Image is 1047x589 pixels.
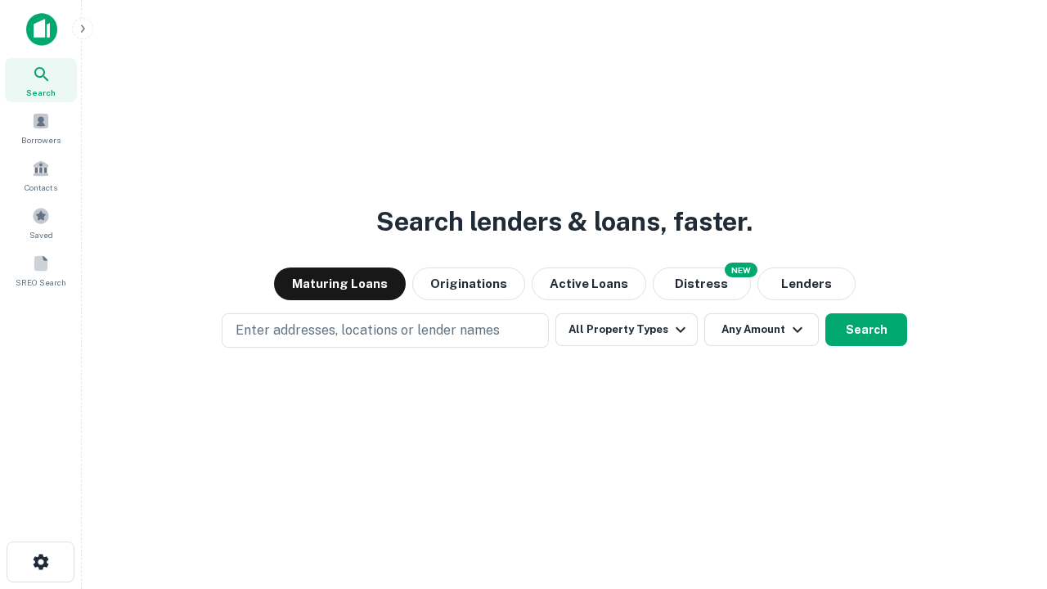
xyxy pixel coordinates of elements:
[274,268,406,300] button: Maturing Loans
[653,268,751,300] button: Search distressed loans with lien and other non-mortgage details.
[25,181,57,194] span: Contacts
[376,202,753,241] h3: Search lenders & loans, faster.
[21,133,61,146] span: Borrowers
[965,458,1047,537] iframe: Chat Widget
[5,153,77,197] a: Contacts
[725,263,757,277] div: NEW
[5,106,77,150] a: Borrowers
[825,313,907,346] button: Search
[555,313,698,346] button: All Property Types
[29,228,53,241] span: Saved
[5,200,77,245] a: Saved
[5,58,77,102] a: Search
[236,321,500,340] p: Enter addresses, locations or lender names
[757,268,856,300] button: Lenders
[16,276,66,289] span: SREO Search
[5,248,77,292] a: SREO Search
[704,313,819,346] button: Any Amount
[26,13,57,46] img: capitalize-icon.png
[532,268,646,300] button: Active Loans
[222,313,549,348] button: Enter addresses, locations or lender names
[26,86,56,99] span: Search
[412,268,525,300] button: Originations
